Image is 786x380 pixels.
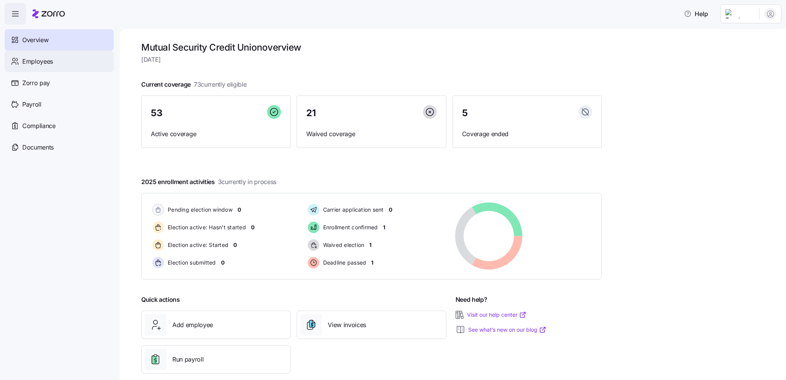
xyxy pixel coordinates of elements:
span: 21 [306,109,315,118]
span: 3 currently in process [218,177,276,187]
span: 1 [371,259,373,266]
span: Quick actions [141,295,180,304]
button: Help [678,6,714,21]
span: 0 [233,241,237,249]
a: Overview [5,29,114,51]
span: 1 [383,224,385,231]
a: Compliance [5,115,114,137]
span: Zorro pay [22,78,50,88]
span: Carrier application sent [321,206,384,214]
span: Overview [22,35,48,45]
span: Help [684,9,708,18]
span: 5 [462,109,468,118]
span: Payroll [22,100,41,109]
span: Election submitted [165,259,216,266]
span: 2025 enrollment activities [141,177,276,187]
span: Employees [22,57,53,66]
a: Documents [5,137,114,158]
span: Add employee [172,320,213,330]
span: 53 [151,109,162,118]
span: 0 [221,259,225,266]
img: Employer logo [725,9,753,18]
span: 73 currently eligible [194,80,247,89]
span: Deadline passed [321,259,367,266]
span: Waived election [321,241,365,249]
span: 0 [251,224,254,231]
span: Enrollment confirmed [321,224,378,231]
span: Need help? [456,295,487,304]
span: 0 [389,206,392,214]
h1: Mutual Security Credit Union overview [141,41,602,53]
span: Coverage ended [462,129,592,139]
span: [DATE] [141,55,602,64]
span: Run payroll [172,355,203,364]
span: Documents [22,143,54,152]
a: Zorro pay [5,72,114,94]
span: Compliance [22,121,56,131]
a: Visit our help center [467,311,527,319]
span: View invoices [328,320,366,330]
a: Payroll [5,94,114,115]
a: See what’s new on our blog [468,326,547,334]
span: Pending election window [165,206,233,214]
span: Election active: Hasn't started [165,224,246,231]
span: 1 [369,241,372,249]
span: Election active: Started [165,241,228,249]
span: Active coverage [151,129,281,139]
span: Waived coverage [306,129,436,139]
span: 0 [238,206,241,214]
span: Current coverage [141,80,247,89]
a: Employees [5,51,114,72]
